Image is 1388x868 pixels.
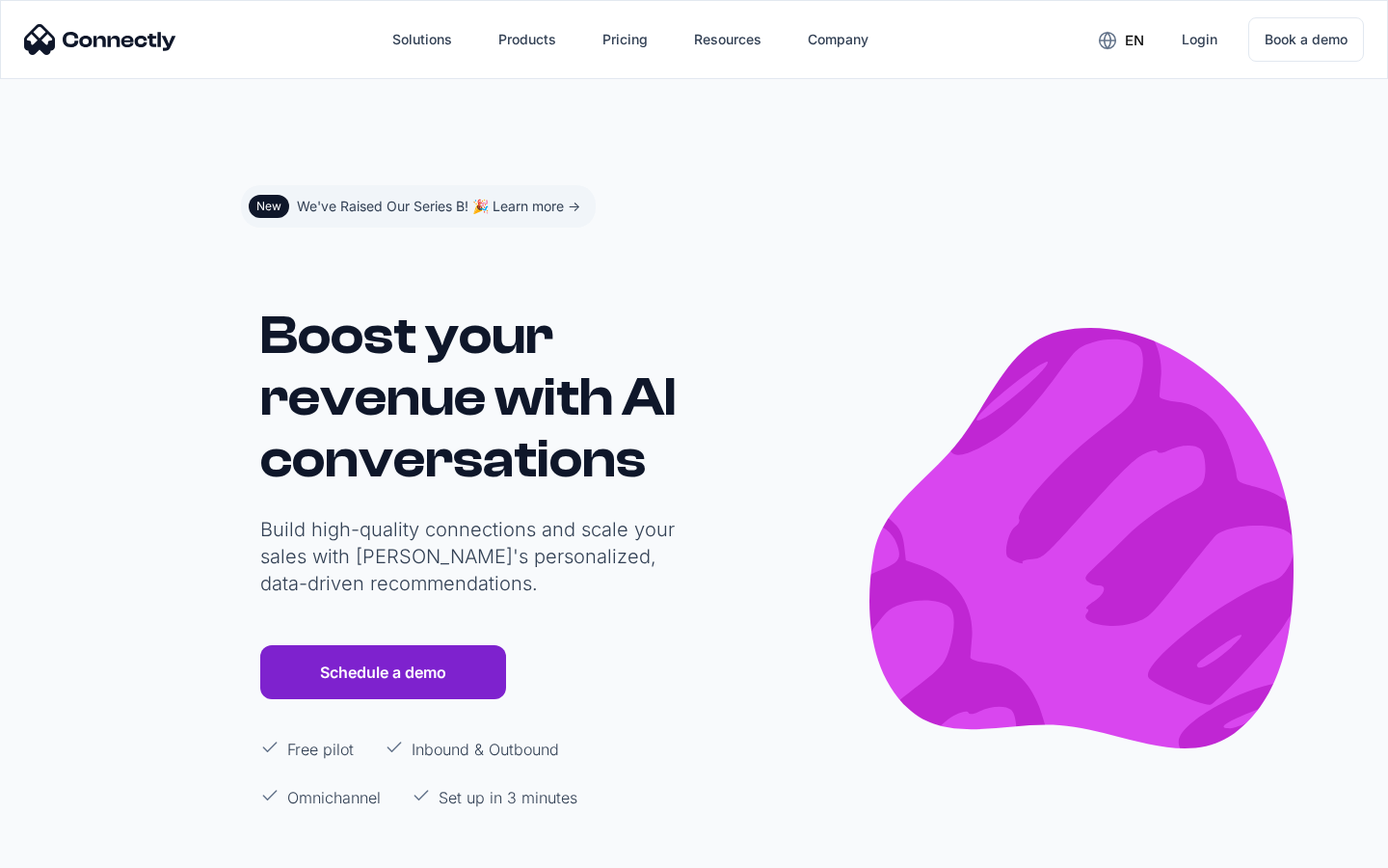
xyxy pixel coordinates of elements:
[241,185,596,228] a: NewWe've Raised Our Series B! 🎉 Learn more ->
[19,832,116,861] aside: Language selected: English
[392,26,452,53] div: Solutions
[256,199,281,214] div: New
[287,786,381,809] p: Omnichannel
[297,193,580,220] div: We've Raised Our Series B! 🎉 Learn more ->
[287,738,354,761] p: Free pilot
[260,645,506,699] a: Schedule a demo
[1182,26,1217,53] div: Login
[412,738,559,761] p: Inbound & Outbound
[39,834,116,861] ul: Language list
[260,516,684,597] p: Build high-quality connections and scale your sales with [PERSON_NAME]'s personalized, data-drive...
[498,26,556,53] div: Products
[1248,17,1364,62] a: Book a demo
[439,786,577,809] p: Set up in 3 minutes
[694,26,761,53] div: Resources
[1166,16,1233,63] a: Login
[1125,27,1144,54] div: en
[587,16,663,63] a: Pricing
[808,26,868,53] div: Company
[602,26,648,53] div: Pricing
[260,305,684,490] h1: Boost your revenue with AI conversations
[24,24,176,55] img: Connectly Logo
